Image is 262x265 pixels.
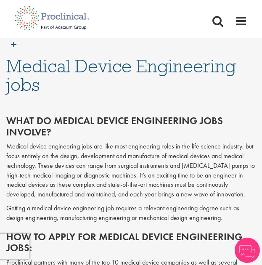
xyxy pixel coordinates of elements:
h2: How to apply for medical device engineering jobs: [6,231,256,254]
p: Medical device engineering jobs are like most engineering roles in the life science industry, but... [6,142,256,199]
h2: What do medical device engineering jobs involve? [6,115,256,138]
span: Medical Device Engineering jobs [6,55,236,96]
p: Getting a medical device engineering job requires a relevant engineering degree such as design en... [6,204,256,223]
img: Chatbot [235,238,260,263]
